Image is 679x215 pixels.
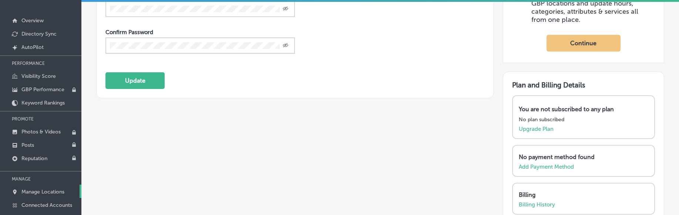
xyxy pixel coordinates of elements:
[21,73,56,79] p: Visibility Score
[21,31,57,37] p: Directory Sync
[21,202,72,208] p: Connected Accounts
[519,191,645,198] p: Billing
[21,100,65,106] p: Keyword Rankings
[519,116,564,123] p: No plan subscribed
[547,35,621,52] button: Continue
[547,24,621,63] a: Continue
[21,142,34,148] p: Posts
[21,44,44,50] p: AutoPilot
[105,29,153,36] label: Confirm Password
[21,86,64,93] p: GBP Performance
[21,189,64,195] p: Manage Locations
[21,17,44,24] p: Overview
[519,163,574,170] a: Add Payment Method
[105,72,165,89] button: Update
[21,129,61,135] p: Photos & Videos
[283,6,289,12] span: Toggle password visibility
[519,201,555,208] a: Billing History
[519,106,614,113] p: You are not subscribed to any plan
[519,126,554,132] a: Upgrade Plan
[21,155,47,162] p: Reputation
[512,81,655,89] h3: Plan and Billing Details
[283,42,289,49] span: Toggle password visibility
[519,153,645,161] p: No payment method found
